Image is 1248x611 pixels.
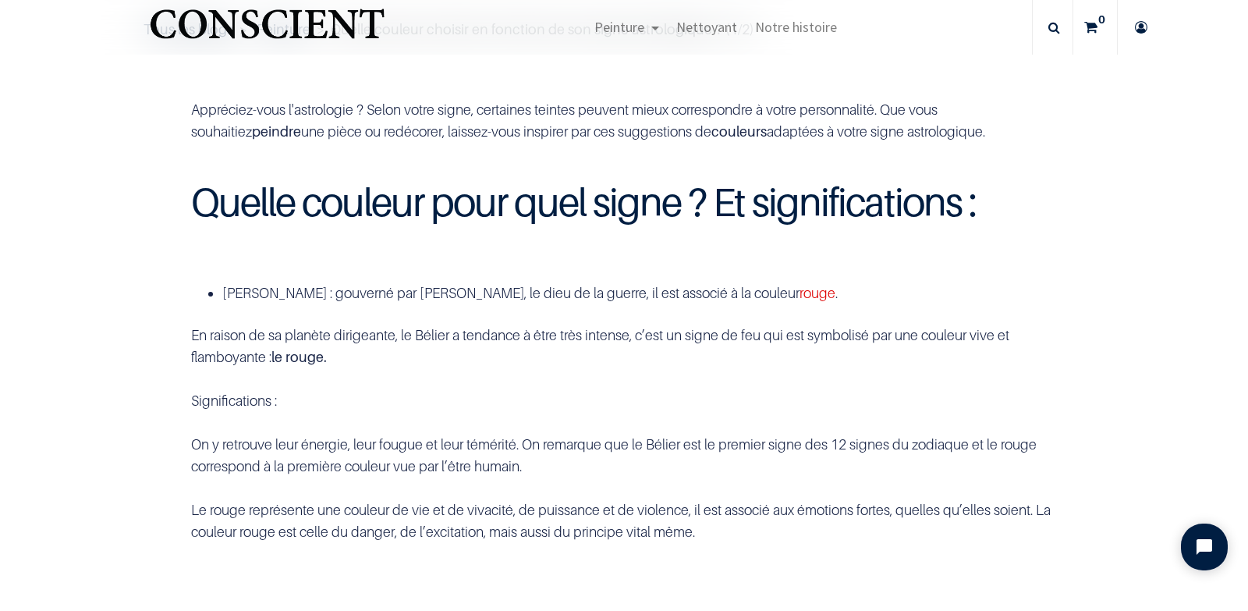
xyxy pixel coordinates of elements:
[755,18,837,36] span: Notre histoire
[1168,510,1241,584] iframe: Tidio Chat
[191,368,1057,434] div: Significations :
[191,325,1057,368] div: En raison de sa planète dirigeante, le Bélier a tendance à être très intense, c’est un signe de f...
[252,123,301,140] b: peindre
[191,180,1057,223] h1: Quelle couleur pour quel signe ? Et significations :
[191,101,985,140] font: Appréciez-vous l'astrologie ? Selon votre signe, certaines teintes peuvent mieux correspondre à v...
[191,434,1057,499] div: On y retrouve leur énergie, leur fougue et leur témérité. On remarque que le Bélier est le premie...
[711,123,767,140] b: couleurs
[799,285,835,301] font: rouge
[191,499,1057,565] div: Le rouge représente une couleur de vie et de vivacité, de puissance et de violence, il est associ...
[676,18,737,36] span: Nettoyant
[271,349,327,365] b: le rouge.
[222,282,1057,304] p: [PERSON_NAME] : gouverné par [PERSON_NAME], le dieu de la guerre, il est associé à la couleur .
[594,18,644,36] span: Peinture
[1094,12,1109,27] sup: 0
